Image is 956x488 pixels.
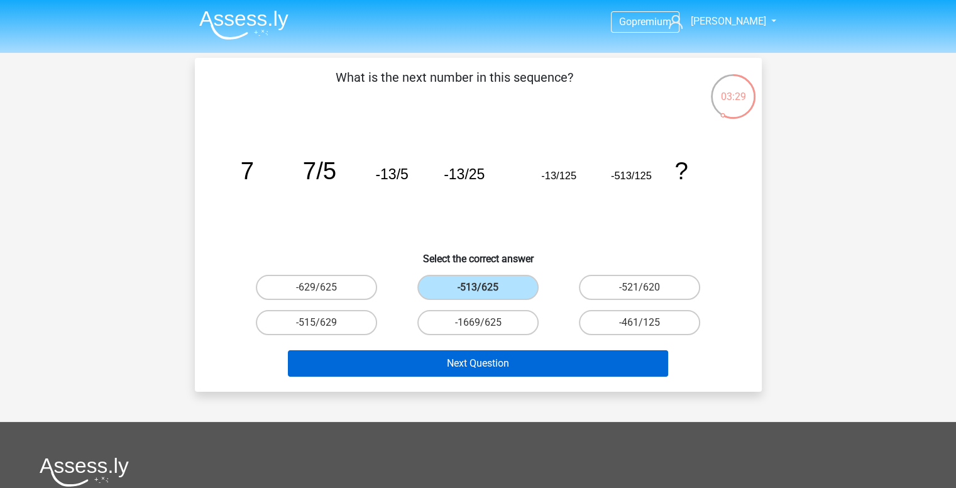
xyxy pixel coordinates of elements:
[632,16,671,28] span: premium
[690,15,766,27] span: [PERSON_NAME]
[610,170,651,181] tspan: -513/125
[256,275,377,300] label: -629/625
[444,166,485,182] tspan: -13/25
[579,275,700,300] label: -521/620
[199,10,288,40] img: Assessly
[240,157,253,184] tspan: 7
[579,310,700,335] label: -461/125
[664,14,767,29] a: [PERSON_NAME]
[541,170,576,181] tspan: -13/125
[674,157,688,184] tspan: ?
[215,243,742,265] h6: Select the correct answer
[256,310,377,335] label: -515/629
[417,310,539,335] label: -1669/625
[619,16,632,28] span: Go
[375,166,408,182] tspan: -13/5
[288,350,668,377] button: Next Question
[302,157,336,184] tspan: 7/5
[215,68,695,106] p: What is the next number in this sequence?
[612,13,679,30] a: Gopremium
[710,73,757,104] div: 03:29
[40,457,129,487] img: Assessly logo
[417,275,539,300] label: -513/625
